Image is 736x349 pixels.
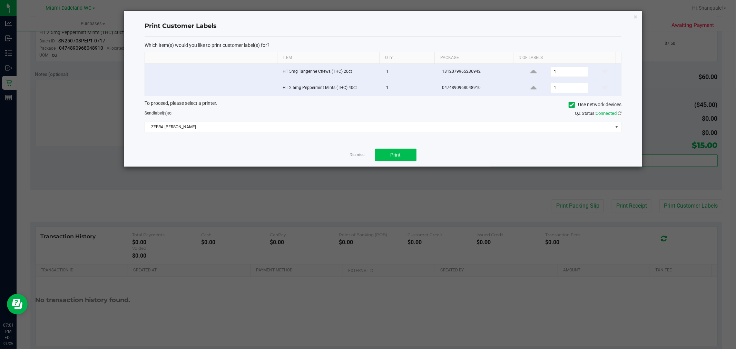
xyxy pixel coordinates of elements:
[145,42,621,48] p: Which item(s) would you like to print customer label(s) for?
[434,52,513,64] th: Package
[278,64,382,80] td: HT 5mg Tangerine Chews (THC) 20ct
[391,152,401,158] span: Print
[375,149,416,161] button: Print
[382,64,438,80] td: 1
[7,294,28,315] iframe: Resource center
[154,111,168,116] span: label(s)
[569,101,621,108] label: Use network devices
[596,111,617,116] span: Connected
[438,80,518,96] td: 0474890968048910
[145,111,173,116] span: Send to:
[379,52,434,64] th: Qty
[139,100,627,110] div: To proceed, please select a printer.
[513,52,615,64] th: # of labels
[277,52,379,64] th: Item
[350,152,365,158] a: Dismiss
[145,122,612,132] span: ZEBRA-[PERSON_NAME]
[438,64,518,80] td: 1312079965236942
[145,22,621,31] h4: Print Customer Labels
[382,80,438,96] td: 1
[278,80,382,96] td: HT 2.5mg Peppermint Mints (THC) 40ct
[575,111,621,116] span: QZ Status:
